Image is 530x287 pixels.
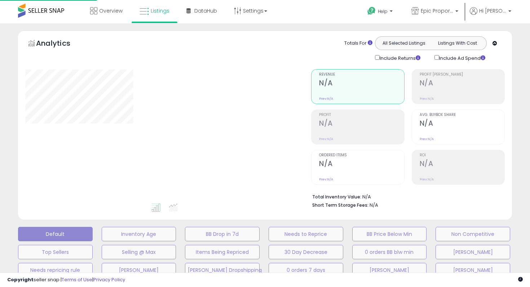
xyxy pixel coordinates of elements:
[352,263,427,277] button: [PERSON_NAME]
[420,177,434,181] small: Prev: N/A
[436,245,510,259] button: [PERSON_NAME]
[319,153,404,157] span: Ordered Items
[436,227,510,241] button: Non Competitive
[362,1,400,23] a: Help
[420,153,504,157] span: ROI
[62,276,92,283] a: Terms of Use
[93,276,125,283] a: Privacy Policy
[421,7,453,14] span: Epic Proportions
[420,137,434,141] small: Prev: N/A
[420,73,504,77] span: Profit [PERSON_NAME]
[102,245,176,259] button: Selling @ Max
[269,263,343,277] button: 0 orders 7 days
[102,263,176,277] button: [PERSON_NAME]
[352,227,427,241] button: BB Price Below Min
[18,245,93,259] button: Top Sellers
[352,245,427,259] button: 0 orders BB blw min
[420,113,504,117] span: Avg. Buybox Share
[18,263,93,277] button: Needs repricing rule
[18,227,93,241] button: Default
[36,38,84,50] h5: Analytics
[436,263,510,277] button: [PERSON_NAME]
[319,97,333,101] small: Prev: N/A
[367,6,376,15] i: Get Help
[185,245,260,259] button: Items Being Repriced
[269,227,343,241] button: Needs to Reprice
[429,54,497,62] div: Include Ad Spend
[319,160,404,169] h2: N/A
[370,202,378,208] span: N/A
[312,192,499,201] li: N/A
[7,277,125,283] div: seller snap | |
[420,160,504,169] h2: N/A
[185,227,260,241] button: BB Drop in 7d
[99,7,123,14] span: Overview
[185,263,260,277] button: [PERSON_NAME] Dropshipping
[377,39,431,48] button: All Selected Listings
[344,40,372,47] div: Totals For
[430,39,484,48] button: Listings With Cost
[7,276,34,283] strong: Copyright
[370,54,429,62] div: Include Returns
[470,7,511,23] a: Hi [PERSON_NAME]
[319,119,404,129] h2: N/A
[479,7,506,14] span: Hi [PERSON_NAME]
[194,7,217,14] span: DataHub
[269,245,343,259] button: 30 Day Decrease
[420,79,504,89] h2: N/A
[420,119,504,129] h2: N/A
[420,97,434,101] small: Prev: N/A
[378,8,388,14] span: Help
[319,73,404,77] span: Revenue
[319,113,404,117] span: Profit
[312,202,368,208] b: Short Term Storage Fees:
[319,137,333,141] small: Prev: N/A
[319,79,404,89] h2: N/A
[151,7,169,14] span: Listings
[319,177,333,181] small: Prev: N/A
[312,194,361,200] b: Total Inventory Value:
[102,227,176,241] button: Inventory Age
